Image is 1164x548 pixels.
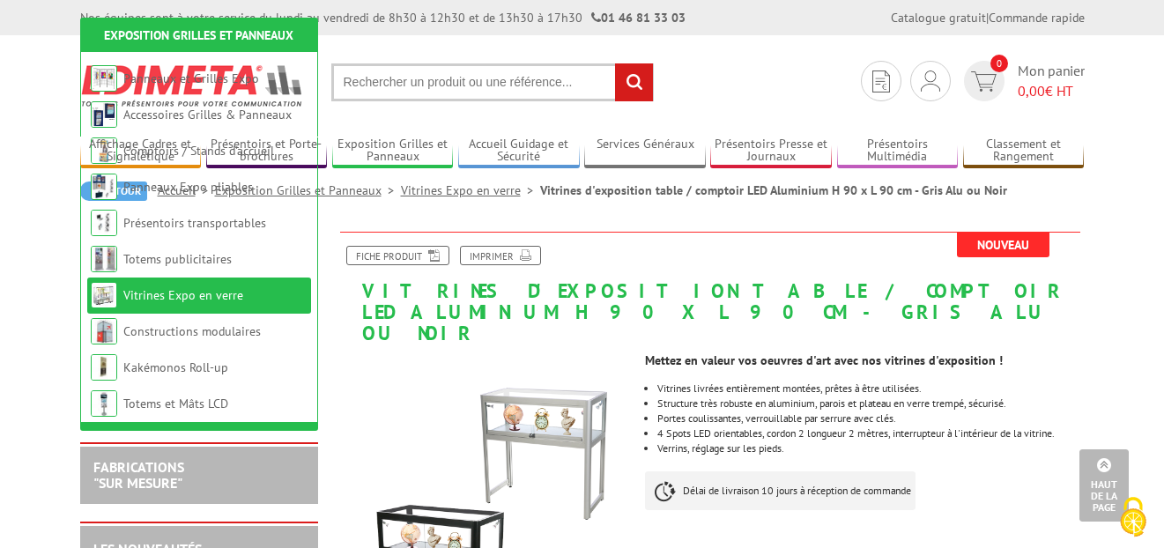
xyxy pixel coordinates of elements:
[123,70,259,86] a: Panneaux et Grilles Expo
[460,246,541,265] a: Imprimer
[123,396,228,411] a: Totems et Mâts LCD
[963,137,1085,166] a: Classement et Rangement
[123,323,261,339] a: Constructions modulaires
[123,179,253,195] a: Panneaux Expo pliables
[645,352,1003,368] strong: Mettez en valeur vos oeuvres d'art avec nos vitrines d'exposition !
[123,287,243,303] a: Vitrines Expo en verre
[91,65,117,92] img: Panneaux et Grilles Expo
[540,181,1007,199] li: Vitrines d'exposition table / comptoir LED Aluminium H 90 x L 90 cm - Gris Alu ou Noir
[584,137,706,166] a: Services Généraux
[91,282,117,308] img: Vitrines Expo en verre
[91,246,117,272] img: Totems publicitaires
[591,10,686,26] strong: 01 46 81 33 03
[657,443,1084,454] li: Verrins, réglage sur les pieds.
[346,246,449,265] a: Fiche produit
[93,458,184,492] a: FABRICATIONS"Sur Mesure"
[657,383,1084,394] li: Vitrines livrées entièrement montées, prêtes à être utilisées.
[1079,449,1129,522] a: Haut de la page
[91,354,117,381] img: Kakémonos Roll-up
[1102,488,1164,548] button: Cookies (fenêtre modale)
[645,471,916,510] p: Délai de livraison 10 jours à réception de commande
[123,359,228,375] a: Kakémonos Roll-up
[80,137,202,166] a: Affichage Cadres et Signalétique
[971,71,997,92] img: devis rapide
[458,137,580,166] a: Accueil Guidage et Sécurité
[615,63,653,101] input: rechercher
[960,61,1085,101] a: devis rapide 0 Mon panier 0,00€ HT
[91,101,117,128] img: Accessoires Grilles & Panneaux
[1018,82,1045,100] span: 0,00
[657,413,1084,424] li: Portes coulissantes, verrouillable par serrure avec clés.
[891,9,1085,26] div: |
[123,251,232,267] a: Totems publicitaires
[104,27,293,43] a: Exposition Grilles et Panneaux
[891,10,986,26] a: Catalogue gratuit
[657,428,1084,439] li: 4 Spots LED orientables, cordon 2 longueur 2 mètres, interrupteur à l'intérieur de la vitrine.
[1111,495,1155,539] img: Cookies (fenêtre modale)
[91,390,117,417] img: Totems et Mâts LCD
[990,55,1008,72] span: 0
[921,70,940,92] img: devis rapide
[657,398,1084,409] li: Structure très robuste en aluminium, parois et plateau en verre trempé, sécurisé.
[1018,81,1085,101] span: € HT
[989,10,1085,26] a: Commande rapide
[206,137,328,166] a: Présentoirs et Porte-brochures
[123,107,292,122] a: Accessoires Grilles & Panneaux
[837,137,959,166] a: Présentoirs Multimédia
[91,210,117,236] img: Présentoirs transportables
[401,182,540,198] a: Vitrines Expo en verre
[710,137,832,166] a: Présentoirs Presse et Journaux
[323,232,1098,344] h1: Vitrines d'exposition table / comptoir LED Aluminium H 90 x L 90 cm - Gris Alu ou Noir
[957,233,1049,257] span: Nouveau
[872,70,890,93] img: devis rapide
[91,318,117,344] img: Constructions modulaires
[331,63,654,101] input: Rechercher un produit ou une référence...
[1018,61,1085,101] span: Mon panier
[123,215,266,231] a: Présentoirs transportables
[91,174,117,200] img: Panneaux Expo pliables
[332,137,454,166] a: Exposition Grilles et Panneaux
[80,9,686,26] div: Nos équipes sont à votre service du lundi au vendredi de 8h30 à 12h30 et de 13h30 à 17h30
